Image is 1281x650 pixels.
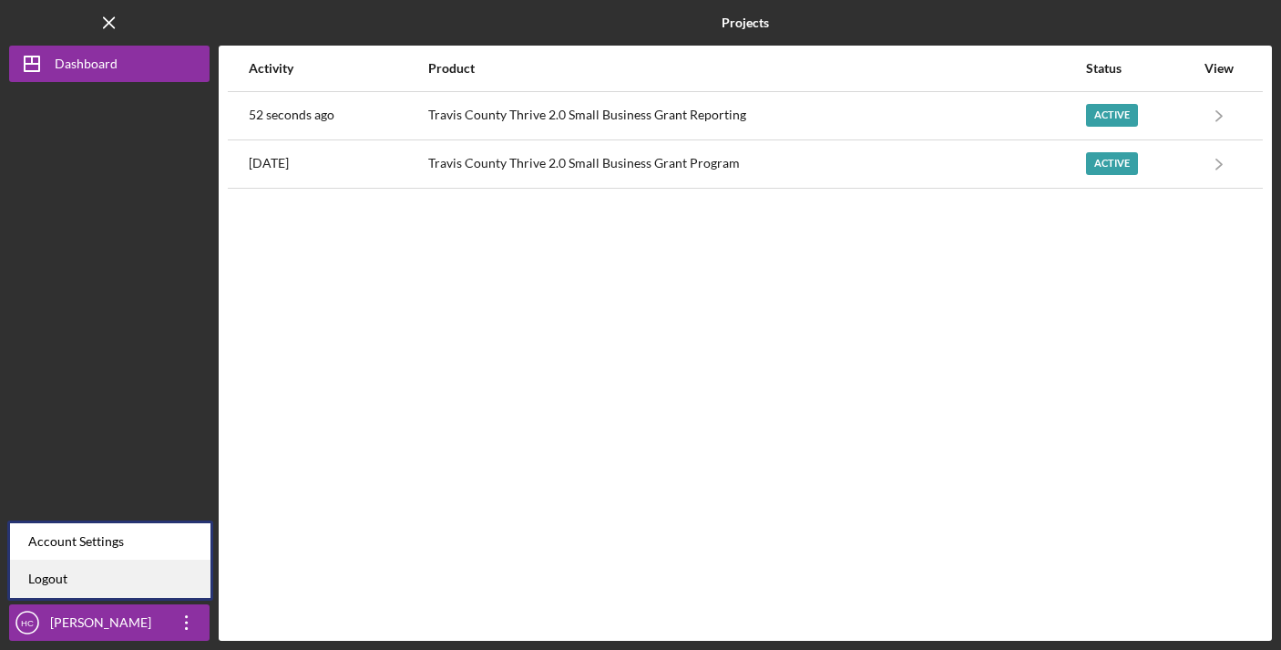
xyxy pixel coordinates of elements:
div: Travis County Thrive 2.0 Small Business Grant Reporting [428,93,1083,139]
div: Account Settings [10,523,210,561]
time: 2025-10-04 01:14 [249,108,334,122]
div: View [1196,61,1242,76]
div: Travis County Thrive 2.0 Small Business Grant Program [428,141,1083,187]
div: Product [428,61,1083,76]
a: Logout [10,561,210,598]
text: HC [21,618,34,628]
div: Activity [249,61,426,76]
div: Status [1086,61,1194,76]
button: Dashboard [9,46,210,82]
div: [PERSON_NAME] [46,604,164,645]
b: Projects [722,15,769,30]
button: HC[PERSON_NAME] [9,604,210,641]
div: Active [1086,152,1138,175]
div: Dashboard [55,46,118,87]
div: Active [1086,104,1138,127]
time: 2024-11-21 17:59 [249,156,289,170]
